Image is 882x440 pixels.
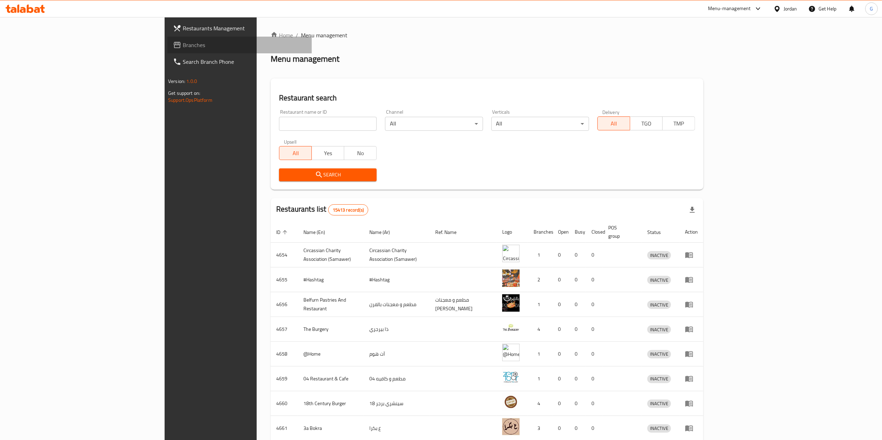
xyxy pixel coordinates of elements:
[276,228,289,236] span: ID
[186,77,197,86] span: 1.0.0
[528,317,552,342] td: 4
[364,366,430,391] td: مطعم و كافيه 04
[497,221,528,243] th: Logo
[608,223,633,240] span: POS group
[385,117,483,131] div: All
[528,267,552,292] td: 2
[630,116,663,130] button: TGO
[167,53,312,70] a: Search Branch Phone
[430,292,497,317] td: مطعم و معجنات [PERSON_NAME]
[168,89,200,98] span: Get support on:
[279,117,377,131] input: Search for restaurant name or ID..
[647,251,671,259] div: INACTIVE
[183,41,306,49] span: Branches
[276,204,368,215] h2: Restaurants list
[602,109,620,114] label: Delivery
[601,119,627,129] span: All
[528,391,552,416] td: 4
[647,424,671,432] span: INACTIVE
[284,139,297,144] label: Upsell
[708,5,751,13] div: Menu-management
[685,399,698,408] div: Menu
[279,146,312,160] button: All
[528,342,552,366] td: 1
[586,243,603,267] td: 0
[183,24,306,32] span: Restaurants Management
[569,342,586,366] td: 0
[586,292,603,317] td: 0
[301,31,347,39] span: Menu management
[586,342,603,366] td: 0
[502,369,520,386] img: 04 Restaurant & Cafe
[364,391,430,416] td: 18 سينشري برجر
[369,228,399,236] span: Name (Ar)
[344,146,377,160] button: No
[552,317,569,342] td: 0
[647,326,671,334] span: INACTIVE
[647,375,671,383] span: INACTIVE
[569,267,586,292] td: 0
[298,243,364,267] td: ​Circassian ​Charity ​Association​ (Samawer)
[502,245,520,262] img: ​Circassian ​Charity ​Association​ (Samawer)
[685,350,698,358] div: Menu
[528,221,552,243] th: Branches
[552,391,569,416] td: 0
[315,148,341,158] span: Yes
[586,267,603,292] td: 0
[271,31,703,39] nav: breadcrumb
[665,119,692,129] span: TMP
[647,228,670,236] span: Status
[597,116,630,130] button: All
[569,243,586,267] td: 0
[528,366,552,391] td: 1
[569,221,586,243] th: Busy
[183,58,306,66] span: Search Branch Phone
[586,391,603,416] td: 0
[364,292,430,317] td: مطعم و معجنات بالفرن
[647,400,671,408] span: INACTIVE
[633,119,660,129] span: TGO
[282,148,309,158] span: All
[347,148,374,158] span: No
[435,228,466,236] span: Ref. Name
[685,424,698,432] div: Menu
[685,275,698,284] div: Menu
[552,221,569,243] th: Open
[298,292,364,317] td: Belfurn Pastries And Restaurant
[569,391,586,416] td: 0
[662,116,695,130] button: TMP
[684,202,701,218] div: Export file
[279,93,695,103] h2: Restaurant search
[685,374,698,383] div: Menu
[311,146,344,160] button: Yes
[298,267,364,292] td: #Hashtag
[647,251,671,259] span: INACTIVE
[552,366,569,391] td: 0
[685,251,698,259] div: Menu
[685,300,698,309] div: Menu
[303,228,334,236] span: Name (En)
[168,77,185,86] span: Version:
[586,317,603,342] td: 0
[679,221,703,243] th: Action
[502,344,520,361] img: @Home
[647,301,671,309] span: INACTIVE
[491,117,589,131] div: All
[552,342,569,366] td: 0
[167,37,312,53] a: Branches
[329,207,368,213] span: 15413 record(s)
[364,267,430,292] td: #Hashtag
[784,5,797,13] div: Jordan
[552,292,569,317] td: 0
[647,276,671,284] span: INACTIVE
[502,319,520,336] img: The Burgery
[647,350,671,358] div: INACTIVE
[586,221,603,243] th: Closed
[364,342,430,366] td: آت هوم
[168,96,212,105] a: Support.OpsPlatform
[552,243,569,267] td: 0
[569,317,586,342] td: 0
